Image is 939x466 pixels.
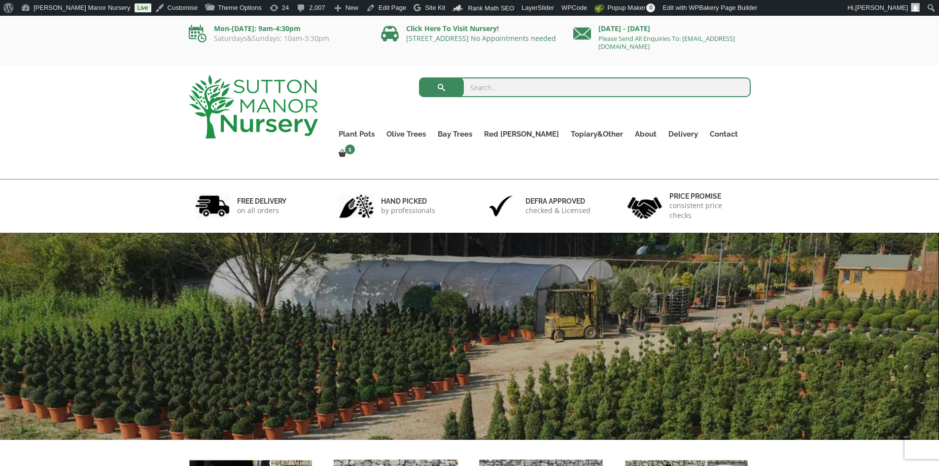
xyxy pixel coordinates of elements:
[627,191,662,221] img: 4.jpg
[525,197,591,206] h6: Defra approved
[237,197,286,206] h6: FREE DELIVERY
[855,4,908,11] span: [PERSON_NAME]
[333,127,381,141] a: Plant Pots
[189,35,366,42] p: Saturdays&Sundays: 10am-3:30pm
[565,127,629,141] a: Topiary&Other
[704,127,744,141] a: Contact
[525,206,591,215] p: checked & Licensed
[598,34,735,51] a: Please Send All Enquiries To: [EMAIL_ADDRESS][DOMAIN_NAME]
[333,147,358,161] a: 1
[669,192,744,201] h6: Price promise
[195,193,230,218] img: 1.jpg
[237,206,286,215] p: on all orders
[419,77,751,97] input: Search...
[669,201,744,220] p: consistent price checks
[345,144,355,154] span: 1
[381,127,432,141] a: Olive Trees
[406,34,556,43] a: [STREET_ADDRESS] No Appointments needed
[432,127,478,141] a: Bay Trees
[381,206,435,215] p: by professionals
[189,23,366,35] p: Mon-[DATE]: 9am-4:30pm
[189,75,318,139] img: logo
[484,193,518,218] img: 3.jpg
[406,24,499,33] a: Click Here To Visit Nursery!
[573,23,751,35] p: [DATE] - [DATE]
[478,127,565,141] a: Red [PERSON_NAME]
[629,127,662,141] a: About
[662,127,704,141] a: Delivery
[381,197,435,206] h6: hand picked
[135,3,151,12] a: Live
[339,193,374,218] img: 2.jpg
[468,4,514,12] span: Rank Math SEO
[646,3,655,12] span: 0
[425,4,445,11] span: Site Kit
